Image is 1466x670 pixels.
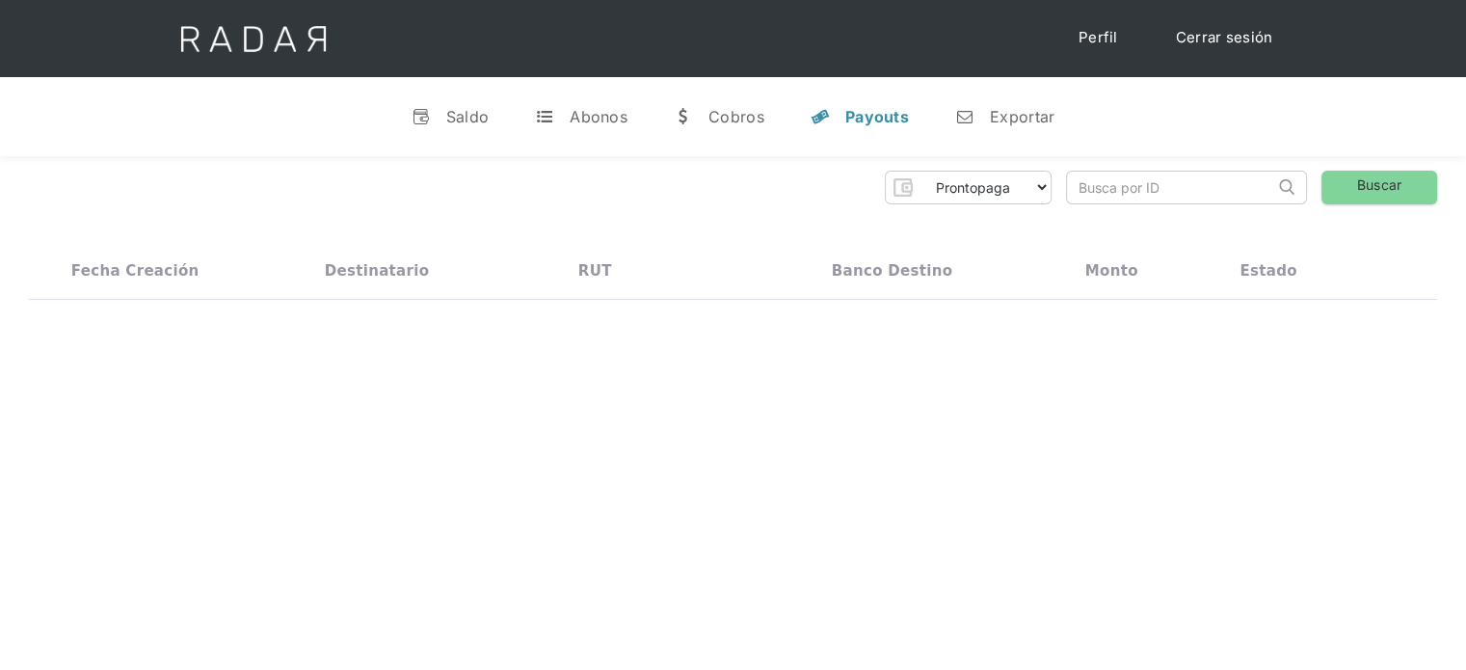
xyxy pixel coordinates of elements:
div: v [412,107,431,126]
input: Busca por ID [1067,172,1274,203]
a: Cerrar sesión [1157,19,1293,57]
div: n [955,107,974,126]
div: y [811,107,830,126]
div: Monto [1085,262,1138,280]
a: Perfil [1059,19,1137,57]
div: Cobros [708,107,764,126]
div: Payouts [845,107,909,126]
div: t [535,107,554,126]
div: Estado [1239,262,1296,280]
div: Destinatario [325,262,429,280]
div: w [674,107,693,126]
div: Exportar [990,107,1054,126]
div: Banco destino [832,262,952,280]
div: Fecha creación [71,262,200,280]
form: Form [885,171,1052,204]
div: Saldo [446,107,490,126]
div: RUT [578,262,612,280]
div: Abonos [570,107,627,126]
a: Buscar [1321,171,1437,204]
